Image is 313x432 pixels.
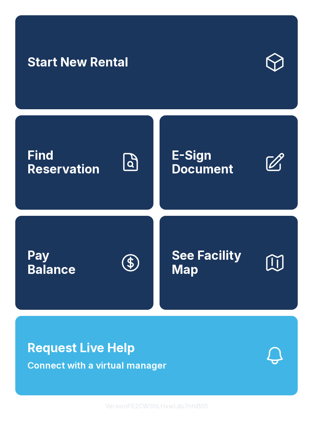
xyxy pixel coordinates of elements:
span: Connect with a virtual manager [27,359,166,372]
a: Find Reservation [15,115,153,209]
span: See Facility Map [172,249,258,277]
button: VersionPE2CWShLHxwLdo7nhiB05 [99,395,214,417]
a: E-Sign Document [160,115,298,209]
span: Find Reservation [27,149,114,176]
a: PayBalance [15,216,153,310]
button: Request Live HelpConnect with a virtual manager [15,316,298,395]
span: Pay Balance [27,249,76,277]
button: See Facility Map [160,216,298,310]
span: E-Sign Document [172,149,258,176]
a: Start New Rental [15,15,298,109]
span: Request Live Help [27,339,135,357]
span: Start New Rental [27,55,128,70]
